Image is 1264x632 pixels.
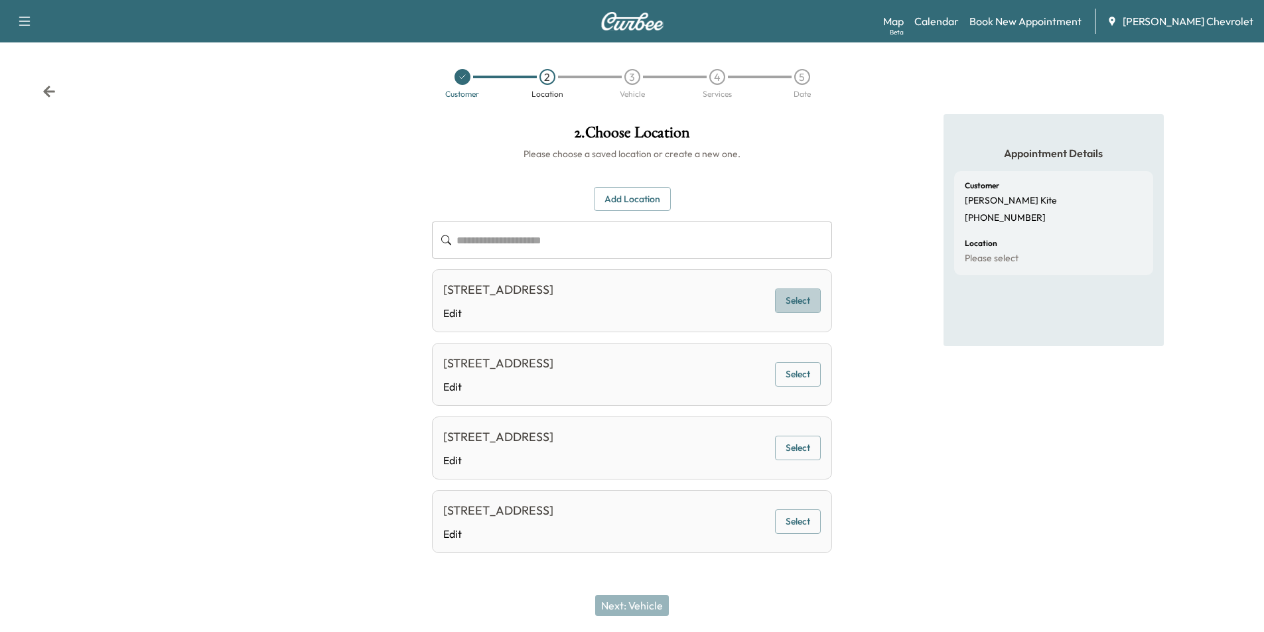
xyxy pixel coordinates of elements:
a: Calendar [914,13,959,29]
div: Beta [890,27,904,37]
h6: Customer [965,182,999,190]
div: 3 [624,69,640,85]
div: Back [42,85,56,98]
a: Book New Appointment [969,13,1082,29]
a: Edit [443,305,553,321]
div: Vehicle [620,90,645,98]
a: Edit [443,526,553,542]
div: [STREET_ADDRESS] [443,501,553,520]
div: [STREET_ADDRESS] [443,281,553,299]
button: Add Location [594,187,671,212]
div: Services [703,90,732,98]
button: Select [775,436,821,460]
div: [STREET_ADDRESS] [443,354,553,373]
span: [PERSON_NAME] Chevrolet [1123,13,1253,29]
a: Edit [443,379,553,395]
h5: Appointment Details [954,146,1153,160]
div: Location [531,90,563,98]
div: Date [794,90,811,98]
a: Edit [443,452,553,468]
button: Select [775,509,821,534]
div: [STREET_ADDRESS] [443,428,553,446]
p: Please select [965,253,1018,265]
button: Select [775,362,821,387]
h6: Location [965,239,997,247]
div: 2 [539,69,555,85]
img: Curbee Logo [600,12,664,31]
a: MapBeta [883,13,904,29]
button: Select [775,288,821,313]
div: 5 [794,69,810,85]
p: [PHONE_NUMBER] [965,212,1046,224]
div: 4 [709,69,725,85]
h1: 2 . Choose Location [432,125,832,147]
div: Customer [445,90,479,98]
p: [PERSON_NAME] Kite [965,195,1057,207]
h6: Please choose a saved location or create a new one. [432,147,832,160]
